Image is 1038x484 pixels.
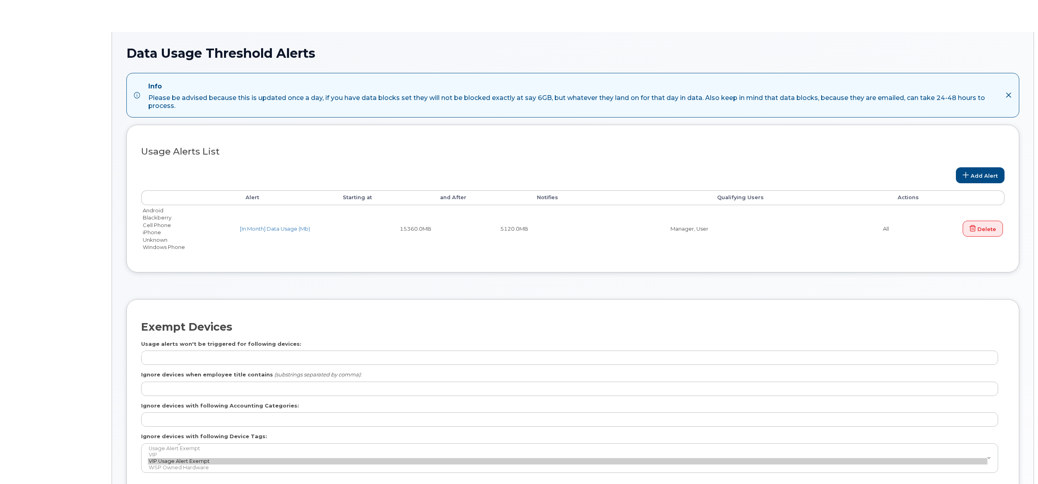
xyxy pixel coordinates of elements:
[141,147,1005,157] h3: Usage Alerts List
[148,458,987,464] option: VIP Usage Alert Exempt
[238,190,336,205] th: Alert
[141,402,299,410] label: Ignore devices with following Accounting Categories:
[891,190,1005,205] th: Actions
[148,94,999,110] div: Please be advised because this is updated once a day, if you have data blocks set they will not b...
[336,190,433,205] th: Starting at
[141,433,267,440] label: Ignore devices with following Device Tags:
[141,205,238,253] td: Android Blackberry Cell Phone iPhone Unknown Windows Phone
[240,225,310,232] a: [In Month] Data Usage (Mb)
[710,205,890,253] td: All
[274,371,362,378] i: (substrings separated by comma):
[148,82,999,90] h4: Info
[710,190,890,205] th: Qualifying Users
[336,205,433,253] td: 15360.0MB
[141,340,301,348] label: Usage alerts won't be triggered for following devices:
[126,46,1019,60] h1: Data Usage Threshold Alerts
[530,190,710,205] th: Notifies
[433,205,530,253] td: 5120.0MB
[141,371,273,378] label: Ignore devices when employee title contains
[148,464,987,471] option: WSP Owned Hardware
[956,167,1005,183] a: Add Alert
[148,445,987,452] option: Usage Alert Exempt
[141,321,232,333] h2: Exempt Devices
[433,190,530,205] th: and After
[530,205,710,253] td: Manager, User
[963,221,1003,237] a: Delete
[148,452,987,458] option: VIP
